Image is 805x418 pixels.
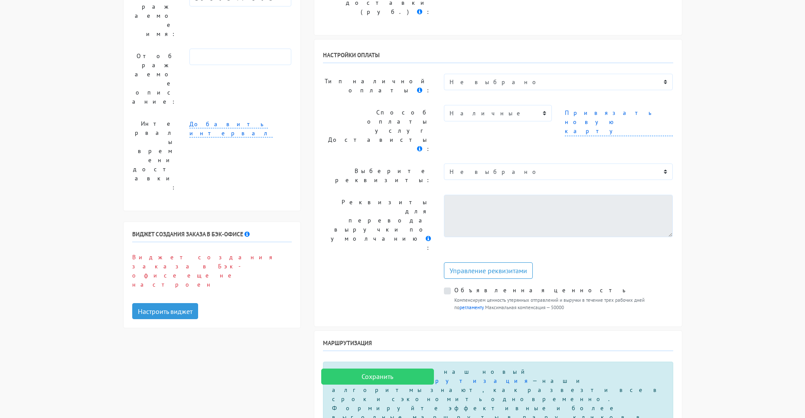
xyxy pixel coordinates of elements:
p: Виджет создания заказа в Бэк-офисе еще не настроен [132,253,292,289]
small: Компенсируем ценность утерянных отправлений и выручки в течение трех рабочих дней по . Максимальн... [454,297,673,311]
a: Привязать новую карту [565,108,673,136]
label: Объявленная ценность [454,286,630,295]
label: Выберите реквизиты: [316,163,437,188]
h6: Настройки оплаты [323,52,673,63]
label: Тип наличной оплаты : [316,74,437,98]
a: Добавить интервал [189,120,273,137]
h6: Маршрутизация [323,340,673,351]
label: Способ оплаты услуг Достависты : [316,105,437,157]
a: Маршрутизация [391,377,532,385]
a: регламенту [460,304,483,310]
label: Интервалы времени доставки: [126,116,183,195]
label: Реквизиты для перевода выручки по умолчанию : [316,195,437,255]
label: Отображаемое описание: [126,49,183,109]
input: Сохранить [321,369,434,385]
button: Настроить виджет [132,303,198,320]
h6: Виджет создания заказа в Бэк-офисе [132,231,292,242]
a: Управление реквизитами [444,262,533,279]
